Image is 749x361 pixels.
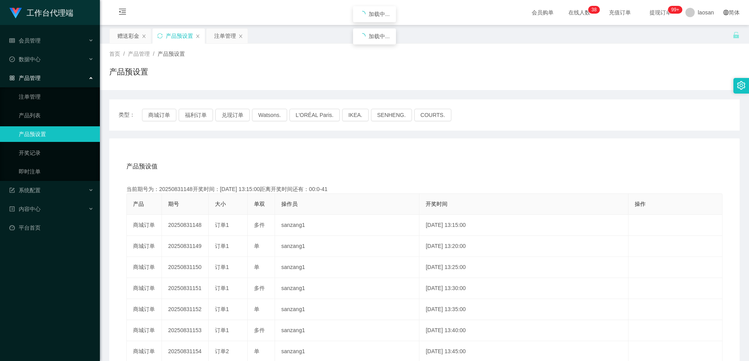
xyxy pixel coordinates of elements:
[369,33,390,39] span: 加载中...
[419,320,628,341] td: [DATE] 13:40:00
[9,38,15,43] i: 图标: table
[142,34,146,39] i: 图标: close
[9,57,15,62] i: 图标: check-circle-o
[9,187,41,193] span: 系统配置
[9,188,15,193] i: 图标: form
[214,28,236,43] div: 注单管理
[275,257,419,278] td: sanzang1
[168,201,179,207] span: 期号
[157,33,163,39] i: 图标: sync
[9,37,41,44] span: 会员管理
[254,348,259,354] span: 单
[254,201,265,207] span: 单双
[153,51,154,57] span: /
[215,109,250,121] button: 兑现订单
[668,6,682,14] sup: 1026
[215,306,229,312] span: 订单1
[162,257,209,278] td: 20250831150
[359,33,366,39] i: icon: loading
[359,11,366,17] i: icon: loading
[254,285,265,291] span: 多件
[591,6,594,14] p: 3
[127,215,162,236] td: 商城订单
[215,222,229,228] span: 订单1
[281,201,298,207] span: 操作员
[162,236,209,257] td: 20250831149
[109,66,148,78] h1: 产品预设置
[9,8,22,19] img: logo.9652507e.png
[9,56,41,62] span: 数据中心
[128,51,150,57] span: 产品管理
[9,220,94,235] a: 图标: dashboard平台首页
[9,206,15,212] i: 图标: profile
[419,257,628,278] td: [DATE] 13:25:00
[733,32,740,39] i: 图标: unlock
[419,236,628,257] td: [DATE] 13:20:00
[109,0,136,25] i: 图标: menu-fold
[737,81,745,90] i: 图标: setting
[723,10,729,15] i: 图标: global
[162,278,209,299] td: 20250831151
[419,299,628,320] td: [DATE] 13:35:00
[19,164,94,179] a: 即时注单
[254,222,265,228] span: 多件
[419,278,628,299] td: [DATE] 13:30:00
[117,28,139,43] div: 赠送彩金
[19,89,94,104] a: 注单管理
[371,109,412,121] button: SENHENG.
[289,109,340,121] button: L'ORÉAL Paris.
[646,10,675,15] span: 提现订单
[127,320,162,341] td: 商城订单
[9,75,15,81] i: 图标: appstore-o
[275,215,419,236] td: sanzang1
[123,51,125,57] span: /
[254,327,265,333] span: 多件
[635,201,646,207] span: 操作
[275,299,419,320] td: sanzang1
[19,108,94,123] a: 产品列表
[9,9,73,16] a: 工作台代理端
[594,6,597,14] p: 8
[426,201,447,207] span: 开奖时间
[275,278,419,299] td: sanzang1
[127,278,162,299] td: 商城订单
[414,109,451,121] button: COURTS.
[162,320,209,341] td: 20250831153
[215,285,229,291] span: 订单1
[126,162,158,171] span: 产品预设值
[588,6,600,14] sup: 38
[27,0,73,25] h1: 工作台代理端
[119,109,142,121] span: 类型：
[195,34,200,39] i: 图标: close
[162,215,209,236] td: 20250831148
[127,257,162,278] td: 商城订单
[9,206,41,212] span: 内容中心
[564,10,594,15] span: 在线人数
[252,109,287,121] button: Watsons.
[215,327,229,333] span: 订单1
[605,10,635,15] span: 充值订单
[142,109,176,121] button: 商城订单
[238,34,243,39] i: 图标: close
[162,299,209,320] td: 20250831152
[126,185,722,193] div: 当前期号为：20250831148开奖时间：[DATE] 13:15:00距离开奖时间还有：00:0-41
[127,236,162,257] td: 商城订单
[275,236,419,257] td: sanzang1
[215,243,229,249] span: 订单1
[127,299,162,320] td: 商城订单
[133,201,144,207] span: 产品
[179,109,213,121] button: 福利订单
[166,28,193,43] div: 产品预设置
[215,264,229,270] span: 订单1
[342,109,369,121] button: IKEA.
[109,51,120,57] span: 首页
[419,215,628,236] td: [DATE] 13:15:00
[158,51,185,57] span: 产品预设置
[215,348,229,354] span: 订单2
[275,320,419,341] td: sanzang1
[9,75,41,81] span: 产品管理
[215,201,226,207] span: 大小
[369,11,390,17] span: 加载中...
[254,264,259,270] span: 单
[254,243,259,249] span: 单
